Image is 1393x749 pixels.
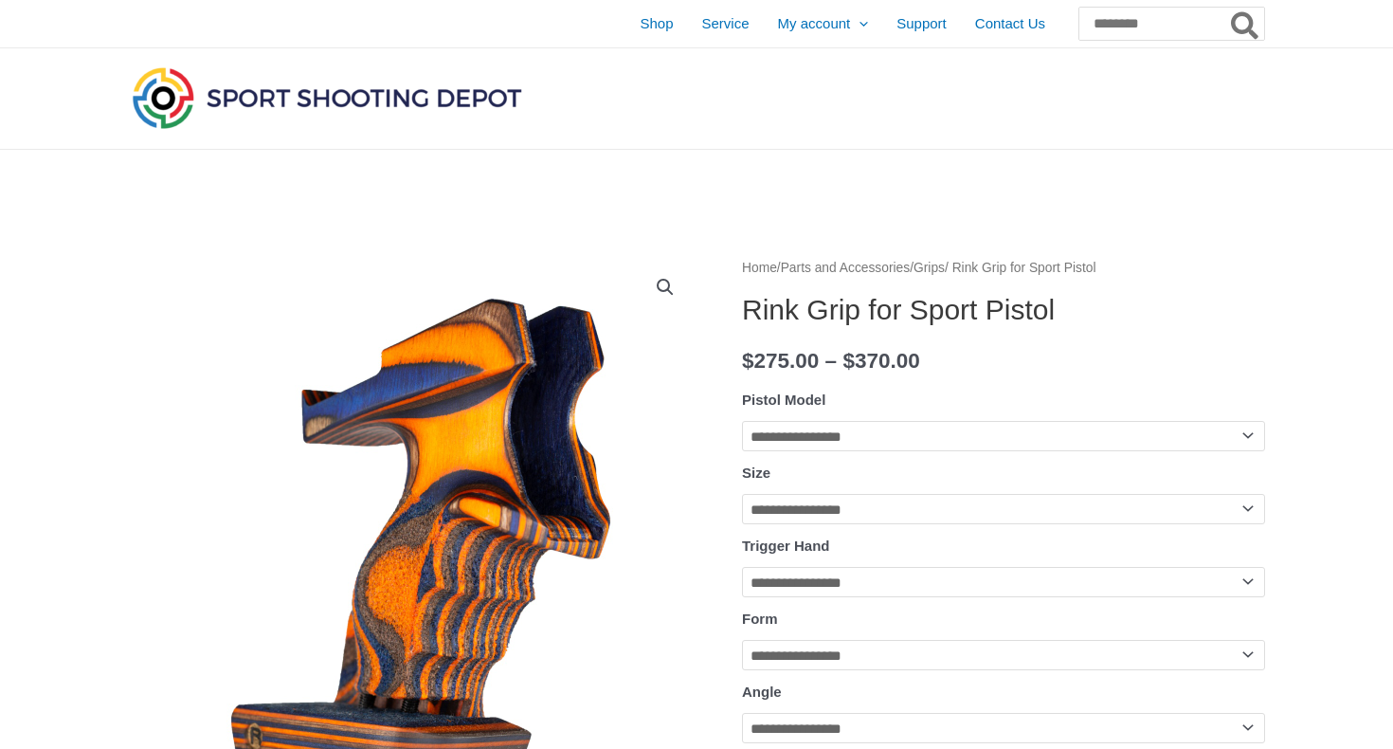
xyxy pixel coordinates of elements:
label: Form [742,611,778,627]
bdi: 275.00 [742,349,819,373]
label: Angle [742,684,782,700]
a: Parts and Accessories [781,261,911,275]
label: Trigger Hand [742,538,830,554]
label: Size [742,465,770,481]
span: $ [742,349,754,373]
nav: Breadcrumb [742,256,1265,281]
button: Search [1227,8,1264,40]
span: $ [842,349,855,373]
h1: Rink Grip for Sport Pistol [742,293,1265,327]
span: – [825,349,838,373]
a: View full-screen image gallery [648,270,682,304]
label: Pistol Model [742,392,825,408]
a: Home [742,261,777,275]
a: Grips [914,261,945,275]
img: Sport Shooting Depot [128,63,526,133]
bdi: 370.00 [842,349,919,373]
